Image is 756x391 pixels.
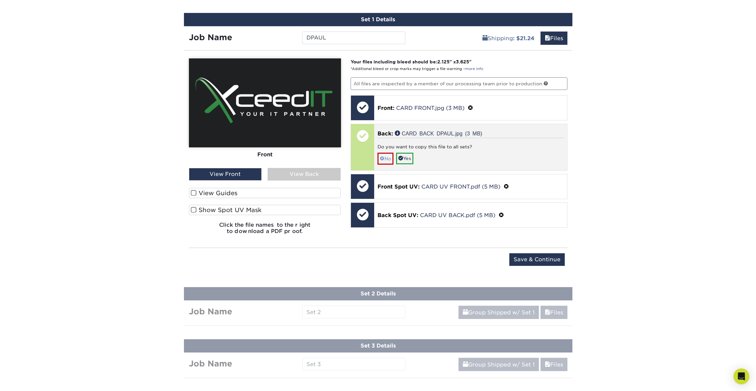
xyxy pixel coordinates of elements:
[420,212,495,218] a: CARD UV BACK.pdf (5 MB)
[437,59,450,64] span: 2.125
[463,361,468,368] span: shipping
[513,35,535,41] b: : $21.24
[396,153,413,164] a: Yes
[545,309,550,316] span: files
[396,105,464,111] a: CARD FRONT.jpg (3 MB)
[456,59,469,64] span: 3.625
[463,309,468,316] span: shipping
[509,253,565,266] input: Save & Continue
[733,368,749,384] div: Open Intercom Messenger
[541,358,567,371] a: Files
[541,32,567,45] a: Files
[421,184,500,190] a: CARD UV FRONT.pdf (5 MB)
[189,205,341,215] label: Show Spot UV Mask
[378,105,394,111] span: Front:
[302,32,405,44] input: Enter a job name
[189,168,262,181] div: View Front
[378,184,420,190] span: Front Spot UV:
[482,35,488,41] span: shipping
[351,59,471,64] strong: Your files including bleed should be: " x "
[189,33,232,42] strong: Job Name
[378,153,393,164] a: No
[465,67,483,71] a: more info
[351,77,567,90] p: All files are inspected by a member of our processing team prior to production.
[545,35,550,41] span: files
[459,306,539,319] a: Group Shipped w/ Set 1
[545,361,550,368] span: files
[2,371,56,389] iframe: Google Customer Reviews
[184,13,572,26] div: Set 1 Details
[378,212,418,218] span: Back Spot UV:
[395,130,482,136] a: CARD BACK DPAUL.jpg (3 MB)
[268,168,341,181] div: View Back
[189,188,341,198] label: View Guides
[189,222,341,240] h6: Click the file names to the right to download a PDF proof.
[378,130,393,137] span: Back:
[189,147,341,162] div: Front
[541,306,567,319] a: Files
[478,32,539,45] a: Shipping: $21.24
[459,358,539,371] a: Group Shipped w/ Set 1
[351,67,483,71] small: *Additional bleed or crop marks may trigger a file warning –
[378,143,564,153] div: Do you want to copy this file to all sets?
